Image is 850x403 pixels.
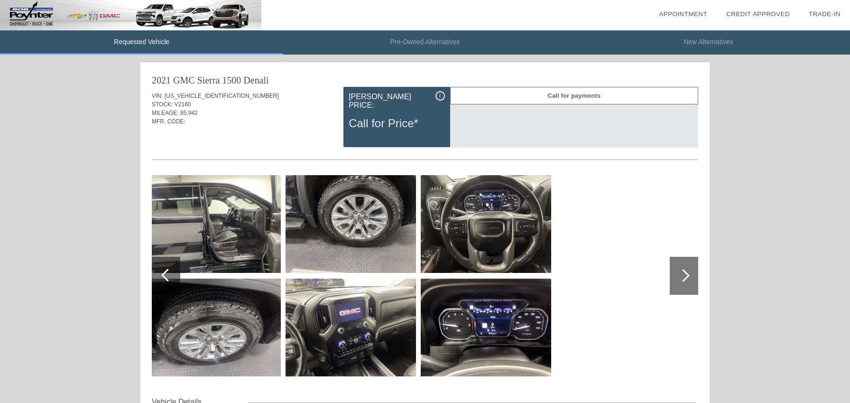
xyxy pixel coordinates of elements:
span: VIN: [152,93,163,99]
span: 85,942 [180,110,198,116]
div: Call for Price* [349,111,444,136]
a: Trade-In [809,10,841,18]
div: Denali [243,74,268,87]
span: MFR. CODE: [152,118,185,125]
span: MILEAGE: [152,110,179,116]
img: 66a262088aa2247ae5bc7d0bdd0f3f76x.jpg [421,279,551,376]
img: 35bbd96255660f963f996feae647e946x.jpg [150,175,281,273]
div: Call for payments [450,87,698,104]
span: STOCK: [152,101,173,108]
a: Credit Approved [726,10,790,18]
span: [US_VEHICLE_IDENTIFICATION_NUMBER] [165,93,279,99]
img: 8a6b00329c268bc9d25bc464cade08adx.jpg [150,279,281,376]
img: af985c24816f02606abc698226304691x.jpg [421,175,551,273]
li: Pre-Owned Alternatives [283,30,566,55]
a: Appointment [659,10,707,18]
img: 9e9274928dffb3bf2250d6dd9d327a33x.jpg [286,175,416,273]
div: Quoted on [DATE] 10:36:15 PM [152,131,698,147]
li: New Alternatives [567,30,850,55]
img: c9667d73a98b818879c8f1cc13cf9b26x.jpg [286,279,416,376]
span: i [439,93,441,99]
div: 2021 GMC Sierra 1500 [152,74,241,87]
div: [PERSON_NAME] Price: [349,91,444,111]
span: V2160 [175,101,191,108]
